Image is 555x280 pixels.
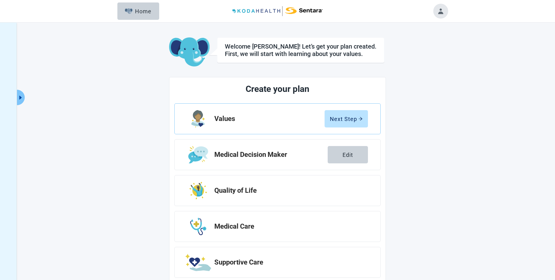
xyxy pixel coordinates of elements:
img: Step Icon [191,110,205,127]
img: Step Icon [188,146,208,163]
img: Step Icon [190,182,207,199]
img: Koda Health [232,6,323,16]
button: Toggle account menu [433,4,448,19]
img: Elephant [125,8,133,14]
div: Welcome [PERSON_NAME]! Let’s get your plan created. First, we will start with learning about your... [225,43,377,58]
div: Home [125,8,151,14]
button: Next Steparrow-right [325,110,368,127]
h2: Values [214,115,325,123]
h1: Create your plan [198,82,357,96]
span: caret-right [18,95,24,101]
h2: Supportive Care [214,259,363,266]
img: Step Icon [190,218,207,235]
h2: Medical Care [214,223,363,230]
h2: Medical Decision Maker [214,151,328,158]
button: ElephantHome [117,2,159,20]
h2: Quality of Life [214,187,363,194]
button: Expand menu [17,90,25,105]
img: Step Icon [185,254,211,271]
span: arrow-right [358,117,363,121]
div: Edit [343,152,353,158]
img: Koda Elephant [169,37,210,67]
div: Next Step [330,116,363,122]
button: Edit [328,146,368,163]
